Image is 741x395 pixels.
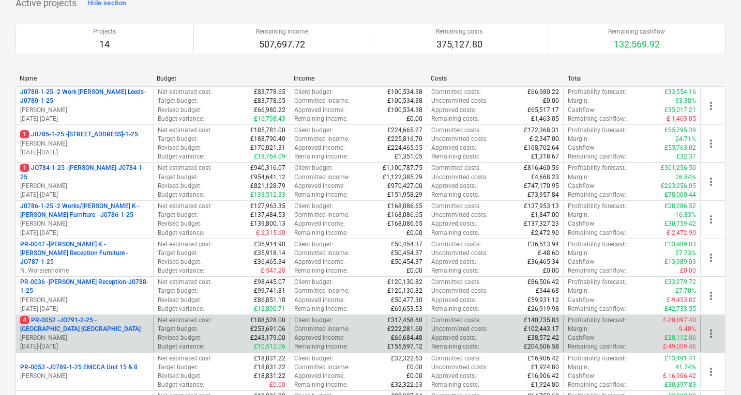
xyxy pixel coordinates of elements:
div: J0780-1-25 -2 Work [PERSON_NAME] Leeds-J0780-1-25[PERSON_NAME][DATE]-[DATE] [20,88,149,123]
p: £1,924.80 [531,363,559,372]
p: 27.70% [675,287,696,295]
p: Remaining cashflow : [568,342,626,351]
p: Net estimated cost : [158,88,212,97]
p: Approved income : [294,334,345,342]
p: £55,795.39 [664,126,696,135]
p: Committed income : [294,135,350,144]
p: £100,534.38 [387,88,422,97]
p: £86,851.10 [254,296,285,305]
p: £59,931.12 [527,296,559,305]
p: £66,980.22 [527,88,559,97]
p: Net estimated cost : [158,278,212,287]
p: £168,086.65 [387,202,422,211]
p: Committed costs : [431,316,481,325]
p: Profitability forecast : [568,278,626,287]
p: £224,465.65 [387,144,422,152]
p: £970,427.00 [387,182,422,191]
span: more_vert [705,137,717,150]
p: £168,086.65 [387,219,422,228]
p: £98,445.07 [254,278,285,287]
p: JO784-1-25 - [PERSON_NAME]-J0784-1-25 [20,164,149,181]
p: 27.73% [675,249,696,258]
p: Approved costs : [431,182,476,191]
span: more_vert [705,176,717,188]
p: £137,953.13 [524,202,559,211]
p: £120,130.82 [387,278,422,287]
p: 26.84% [675,173,696,182]
p: Client budget : [294,278,333,287]
span: more_vert [705,327,717,340]
p: Remaining costs : [431,229,479,238]
p: Margin : [568,173,589,182]
p: Approved costs : [431,296,476,305]
p: £1,122,385.29 [383,173,422,182]
p: £66,980.22 [254,106,285,115]
p: £954,641.12 [250,173,285,182]
p: Net estimated cost : [158,126,212,135]
p: £225,816.70 [387,135,422,144]
p: Cashflow : [568,182,596,191]
div: Total [568,75,697,82]
p: Remaining income : [294,266,348,275]
p: £100,534.38 [387,106,422,115]
p: [DATE] - [DATE] [20,191,149,199]
p: £83,778.65 [254,88,285,97]
p: £12,890.71 [254,305,285,313]
p: Approved costs : [431,106,476,115]
p: Remaining costs : [431,191,479,199]
p: Committed income : [294,97,350,105]
p: 375,127.80 [436,38,482,51]
p: Approved income : [294,144,345,152]
p: £1,318.67 [531,152,559,161]
p: Budget variance : [158,266,204,275]
p: £50,454.37 [391,240,422,249]
p: Committed income : [294,287,350,295]
div: Costs [431,75,559,82]
p: Uncommitted costs : [431,287,488,295]
p: Client budget : [294,88,333,97]
p: £66,684.48 [391,334,422,342]
p: Target budget : [158,211,198,219]
p: £243,179.00 [250,334,285,342]
p: Budget variance : [158,305,204,313]
p: £0.00 [680,266,696,275]
p: £86,506.42 [527,278,559,287]
p: £32.37 [676,152,696,161]
p: £33,279.72 [664,278,696,287]
p: £140,735.83 [524,316,559,325]
p: Approved income : [294,219,345,228]
p: £13,491.41 [664,354,696,363]
p: £-49,009.46 [663,342,696,351]
p: £2,472.90 [531,229,559,238]
div: PR-0053 -J0789-1-25 EMCCA Unit 15 & 8[PERSON_NAME] [20,363,149,381]
p: £36,465.34 [254,258,285,266]
p: 33.38% [675,97,696,105]
p: £30,759.42 [664,219,696,228]
p: £317,458.60 [387,316,422,325]
p: [PERSON_NAME] [20,372,149,381]
p: £16,906.42 [527,354,559,363]
p: Profitability forecast : [568,240,626,249]
p: [DATE] - [DATE] [20,305,149,313]
p: Remaining income : [294,305,348,313]
p: £18,769.09 [254,152,285,161]
p: Cashflow : [568,219,596,228]
p: Cashflow : [568,296,596,305]
p: Uncommitted costs : [431,173,488,182]
p: Approved income : [294,372,345,381]
span: more_vert [705,100,717,112]
p: £102,443.17 [524,325,559,334]
p: Committed costs : [431,202,481,211]
p: Client budget : [294,164,333,172]
p: Approved income : [294,106,345,115]
p: Budget variance : [158,115,204,123]
p: Target budget : [158,325,198,334]
p: £253,691.06 [250,325,285,334]
p: Approved costs : [431,219,476,228]
p: Remaining income : [294,342,348,351]
p: £18,831.22 [254,354,285,363]
p: £821,128.79 [250,182,285,191]
p: Profitability forecast : [568,164,626,172]
p: Budget variance : [158,342,204,351]
p: £-9,453.82 [667,296,696,305]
